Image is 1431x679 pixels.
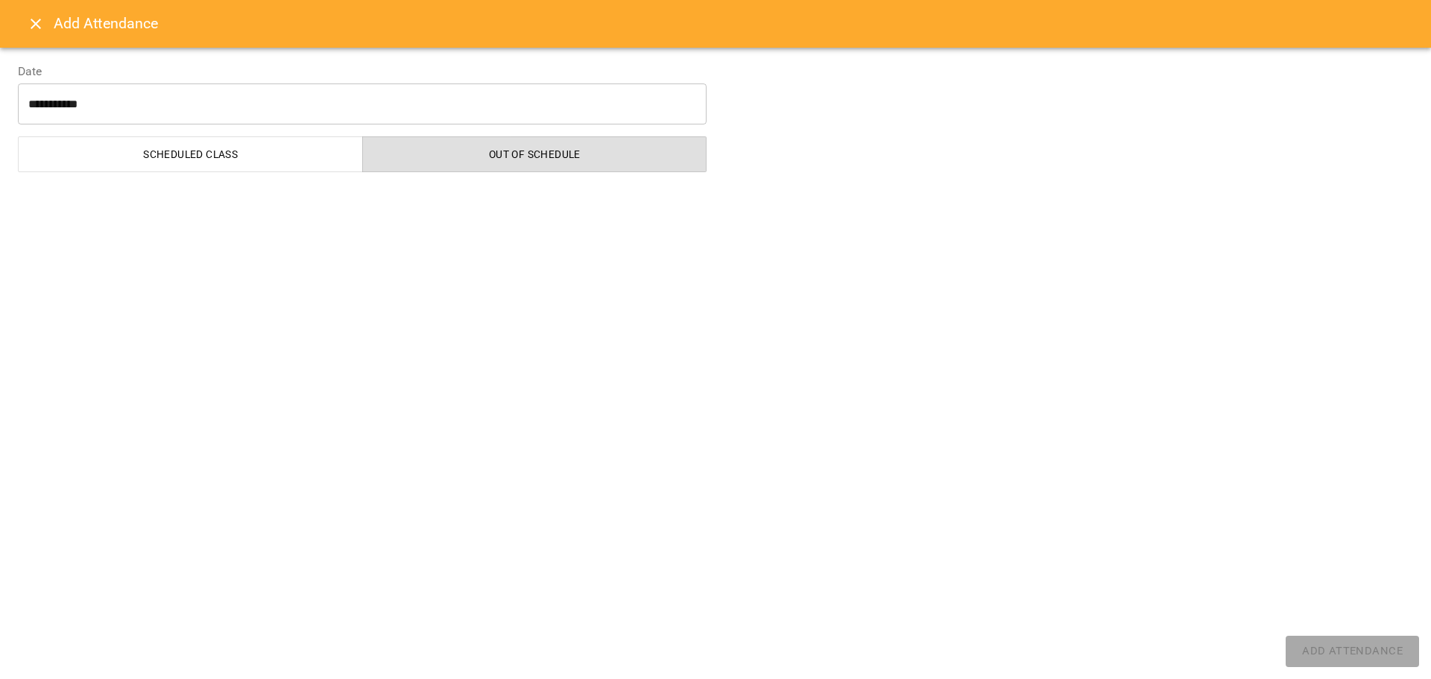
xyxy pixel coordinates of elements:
button: Out of Schedule [362,136,707,172]
button: Scheduled class [18,136,363,172]
h6: Add Attendance [54,12,1413,35]
label: Date [18,66,707,78]
button: Close [18,6,54,42]
span: Scheduled class [28,145,354,163]
span: Out of Schedule [372,145,698,163]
